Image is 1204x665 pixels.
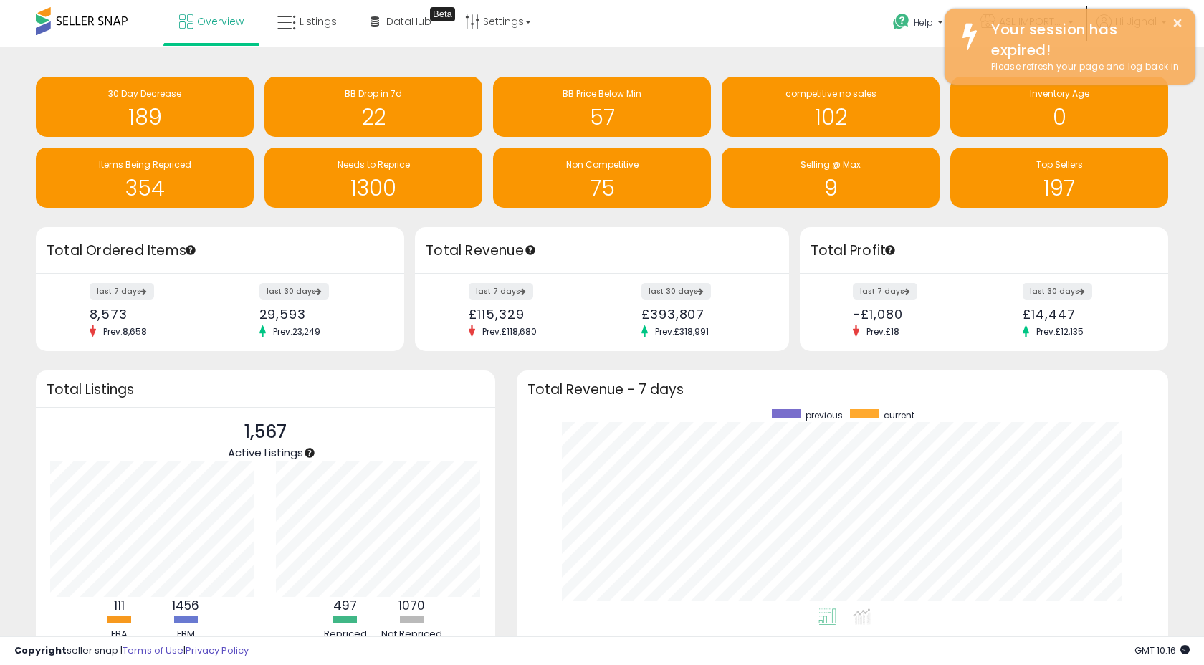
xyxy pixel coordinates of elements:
[950,148,1168,208] a: Top Sellers 197
[853,307,973,322] div: -£1,080
[345,87,402,100] span: BB Drop in 7d
[96,325,154,338] span: Prev: 8,658
[1023,283,1092,300] label: last 30 days
[172,597,199,614] b: 1456
[785,87,876,100] span: competitive no sales
[884,409,914,421] span: current
[380,628,444,641] div: Not Repriced
[114,597,125,614] b: 111
[648,325,716,338] span: Prev: £318,991
[386,14,431,29] span: DataHub
[228,445,303,460] span: Active Listings
[1134,644,1190,657] span: 2025-10-13 10:16 GMT
[722,148,940,208] a: Selling @ Max 9
[43,176,247,200] h1: 354
[475,325,544,338] span: Prev: £118,680
[184,244,197,257] div: Tooltip anchor
[811,241,1157,261] h3: Total Profit
[266,325,328,338] span: Prev: 23,249
[264,148,482,208] a: Needs to Reprice 1300
[641,283,711,300] label: last 30 days
[493,148,711,208] a: Non Competitive 75
[500,105,704,129] h1: 57
[957,176,1161,200] h1: 197
[563,87,641,100] span: BB Price Below Min
[881,2,957,47] a: Help
[980,19,1185,60] div: Your session has expired!
[566,158,639,171] span: Non Competitive
[853,283,917,300] label: last 7 days
[259,307,380,322] div: 29,593
[272,176,475,200] h1: 1300
[43,105,247,129] h1: 189
[259,283,329,300] label: last 30 days
[524,244,537,257] div: Tooltip anchor
[500,176,704,200] h1: 75
[527,384,1157,395] h3: Total Revenue - 7 days
[722,77,940,137] a: competitive no sales 102
[950,77,1168,137] a: Inventory Age 0
[1172,14,1183,32] button: ×
[1029,325,1091,338] span: Prev: £12,135
[469,307,591,322] div: £115,329
[338,158,410,171] span: Needs to Reprice
[153,628,218,641] div: FBM
[303,446,316,459] div: Tooltip anchor
[859,325,907,338] span: Prev: £18
[641,307,764,322] div: £393,807
[333,597,357,614] b: 497
[14,644,67,657] strong: Copyright
[469,283,533,300] label: last 7 days
[980,60,1185,74] div: Please refresh your page and log back in
[801,158,861,171] span: Selling @ Max
[47,241,393,261] h3: Total Ordered Items
[14,644,249,658] div: seller snap | |
[90,307,210,322] div: 8,573
[1030,87,1089,100] span: Inventory Age
[729,105,932,129] h1: 102
[729,176,932,200] h1: 9
[957,105,1161,129] h1: 0
[108,87,181,100] span: 30 Day Decrease
[398,597,425,614] b: 1070
[806,409,843,421] span: previous
[914,16,933,29] span: Help
[90,283,154,300] label: last 7 days
[99,158,191,171] span: Items Being Repriced
[892,13,910,31] i: Get Help
[197,14,244,29] span: Overview
[313,628,378,641] div: Repriced
[430,7,455,21] div: Tooltip anchor
[47,384,484,395] h3: Total Listings
[87,628,151,641] div: FBA
[300,14,337,29] span: Listings
[186,644,249,657] a: Privacy Policy
[1023,307,1143,322] div: £14,447
[228,418,303,446] p: 1,567
[884,244,897,257] div: Tooltip anchor
[36,77,254,137] a: 30 Day Decrease 189
[264,77,482,137] a: BB Drop in 7d 22
[426,241,778,261] h3: Total Revenue
[1036,158,1083,171] span: Top Sellers
[36,148,254,208] a: Items Being Repriced 354
[123,644,183,657] a: Terms of Use
[493,77,711,137] a: BB Price Below Min 57
[272,105,475,129] h1: 22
